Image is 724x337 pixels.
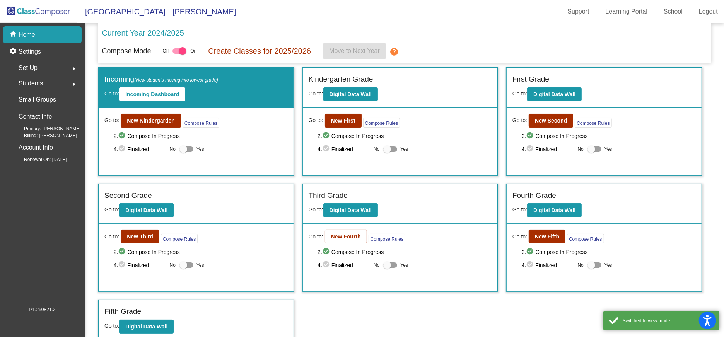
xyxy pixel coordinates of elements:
[323,43,386,59] button: Move to Next Year
[512,74,549,85] label: First Grade
[114,260,166,270] span: 4. Finalized
[323,87,378,101] button: Digital Data Wall
[512,190,556,201] label: Fourth Grade
[330,91,372,97] b: Digital Data Wall
[578,262,584,269] span: No
[374,262,379,269] span: No
[121,230,159,243] button: New Third
[535,233,559,240] b: New Fifth
[104,90,119,97] span: Go to:
[512,90,527,97] span: Go to:
[526,247,535,257] mat-icon: check_circle
[196,145,204,154] span: Yes
[309,190,348,201] label: Third Grade
[512,206,527,213] span: Go to:
[522,247,696,257] span: 2. Compose In Progress
[309,74,373,85] label: Kindergarten Grade
[125,323,167,330] b: Digital Data Wall
[125,207,167,213] b: Digital Data Wall
[161,234,198,243] button: Compose Rules
[104,74,218,85] label: Incoming
[623,317,714,324] div: Switched to view mode
[309,90,323,97] span: Go to:
[170,146,176,153] span: No
[318,145,370,154] span: 4. Finalized
[526,145,535,154] mat-icon: check_circle
[693,5,724,18] a: Logout
[102,27,184,39] p: Current Year 2024/2025
[322,145,331,154] mat-icon: check_circle
[369,234,405,243] button: Compose Rules
[529,114,573,128] button: New Second
[102,46,151,56] p: Compose Mode
[127,117,175,124] b: New Kindergarden
[12,156,67,163] span: Renewal On: [DATE]
[127,233,153,240] b: New Third
[604,145,612,154] span: Yes
[389,47,399,56] mat-icon: help
[118,260,127,270] mat-icon: check_circle
[118,247,127,257] mat-icon: check_circle
[533,207,575,213] b: Digital Data Wall
[363,118,400,128] button: Compose Rules
[657,5,689,18] a: School
[104,116,119,124] span: Go to:
[529,230,565,243] button: New Fifth
[19,94,56,105] p: Small Groups
[522,260,574,270] span: 4. Finalized
[19,111,52,122] p: Contact Info
[19,142,53,153] p: Account Info
[183,118,219,128] button: Compose Rules
[533,91,575,97] b: Digital Data Wall
[322,260,331,270] mat-icon: check_circle
[318,131,492,141] span: 2. Compose In Progress
[69,80,79,89] mat-icon: arrow_right
[162,48,169,54] span: Off
[318,247,492,257] span: 2. Compose In Progress
[104,206,119,213] span: Go to:
[190,48,196,54] span: On
[322,247,331,257] mat-icon: check_circle
[121,114,181,128] button: New Kindergarden
[527,203,582,217] button: Digital Data Wall
[526,131,535,141] mat-icon: check_circle
[512,116,527,124] span: Go to:
[196,260,204,270] span: Yes
[104,323,119,329] span: Go to:
[562,5,596,18] a: Support
[374,146,379,153] span: No
[114,247,288,257] span: 2. Compose In Progress
[134,77,218,83] span: (New students moving into lowest grade)
[318,260,370,270] span: 4. Finalized
[170,262,176,269] span: No
[527,87,582,101] button: Digital Data Wall
[9,30,19,39] mat-icon: home
[119,87,185,101] button: Incoming Dashboard
[9,47,19,56] mat-icon: settings
[114,131,288,141] span: 2. Compose In Progress
[567,234,604,243] button: Compose Rules
[322,131,331,141] mat-icon: check_circle
[575,118,611,128] button: Compose Rules
[309,206,323,213] span: Go to:
[77,5,236,18] span: [GEOGRAPHIC_DATA] - [PERSON_NAME]
[125,91,179,97] b: Incoming Dashboard
[19,30,35,39] p: Home
[325,114,362,128] button: New First
[599,5,654,18] a: Learning Portal
[331,117,355,124] b: New First
[12,132,77,139] span: Billing: [PERSON_NAME]
[578,146,584,153] span: No
[526,260,535,270] mat-icon: check_circle
[309,116,323,124] span: Go to:
[400,145,408,154] span: Yes
[69,64,79,73] mat-icon: arrow_right
[331,233,361,240] b: New Fourth
[522,145,574,154] span: 4. Finalized
[512,233,527,241] span: Go to:
[12,125,81,132] span: Primary: [PERSON_NAME]
[19,63,38,73] span: Set Up
[208,45,311,57] p: Create Classes for 2025/2026
[535,117,567,124] b: New Second
[119,320,174,334] button: Digital Data Wall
